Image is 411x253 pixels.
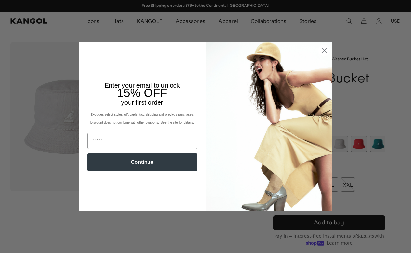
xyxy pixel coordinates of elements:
[87,153,197,171] button: Continue
[121,99,163,106] span: your first order
[206,42,332,211] img: 93be19ad-e773-4382-80b9-c9d740c9197f.jpeg
[89,113,195,124] span: *Excludes select styles, gift cards, tax, shipping and previous purchases. Discount does not comb...
[87,133,197,149] input: Email
[318,45,330,56] button: Close dialog
[117,86,167,100] span: 15% OFF
[105,82,180,89] span: Enter your email to unlock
